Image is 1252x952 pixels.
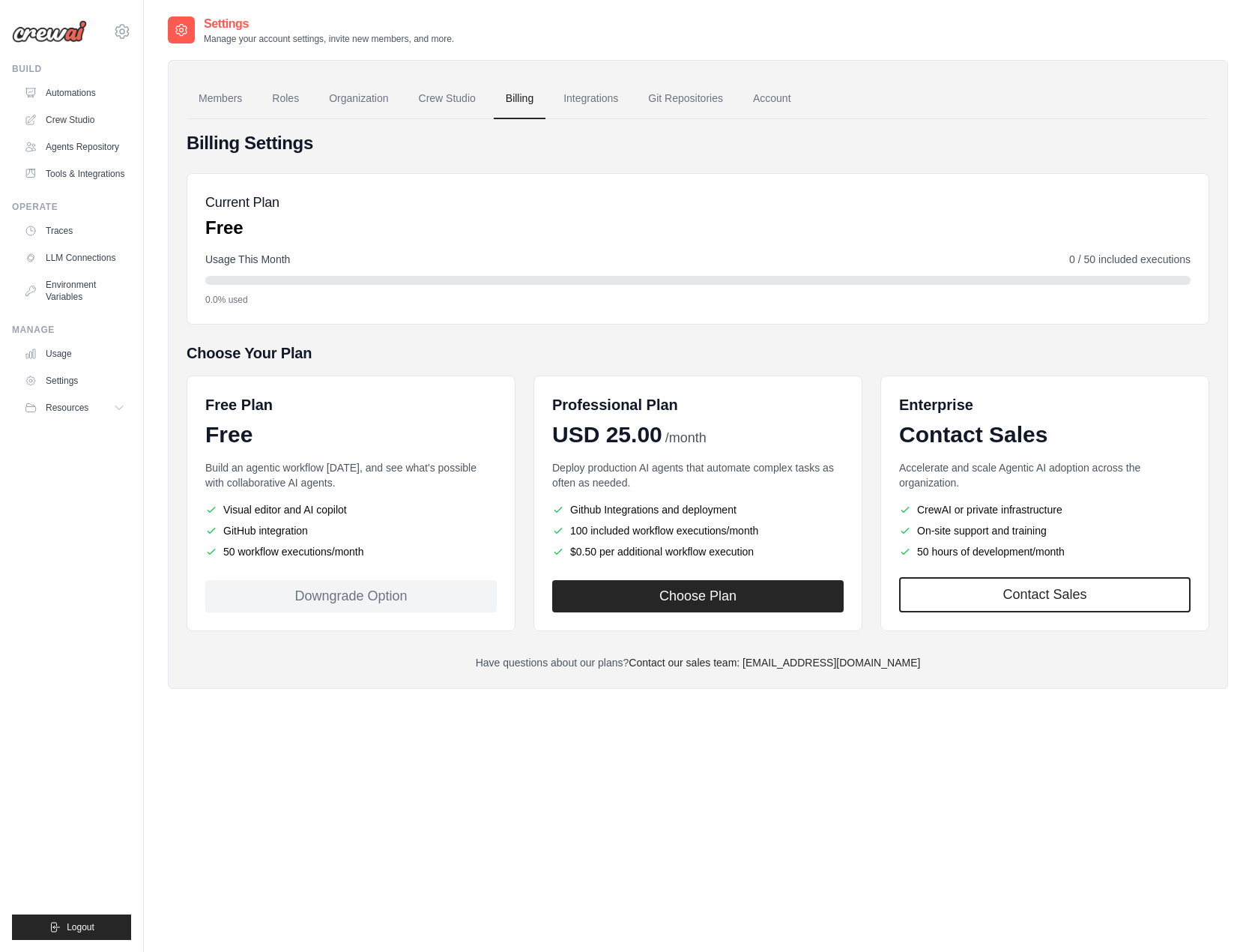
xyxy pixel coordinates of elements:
[205,216,279,240] p: Free
[899,502,1191,517] li: CrewAI or private infrastructure
[18,369,131,393] a: Settings
[18,246,131,270] a: LLM Connections
[317,79,400,119] a: Organization
[629,657,920,669] a: Contact our sales team: [EMAIL_ADDRESS][DOMAIN_NAME]
[552,580,844,612] button: Choose Plan
[18,219,131,243] a: Traces
[552,394,678,415] h6: Professional Plan
[205,252,290,267] span: Usage This Month
[552,421,662,448] span: USD 25.00
[552,544,844,559] li: $0.50 per additional workflow execution
[552,460,844,490] p: Deploy production AI agents that automate complex tasks as often as needed.
[1069,252,1191,267] span: 0 / 50 included executions
[899,577,1191,612] a: Contact Sales
[12,201,131,213] div: Operate
[899,394,1191,415] h6: Enterprise
[67,921,94,933] span: Logout
[18,273,131,309] a: Environment Variables
[205,294,248,306] span: 0.0% used
[899,460,1191,490] p: Accelerate and scale Agentic AI adoption across the organization.
[187,655,1209,670] p: Have questions about our plans?
[18,81,131,105] a: Automations
[205,523,497,538] li: GitHub integration
[18,342,131,366] a: Usage
[12,915,131,940] button: Logout
[18,108,131,132] a: Crew Studio
[187,131,1209,155] h4: Billing Settings
[636,79,735,119] a: Git Repositories
[205,460,497,490] p: Build an agentic workflow [DATE], and see what's possible with collaborative AI agents.
[260,79,311,119] a: Roles
[205,192,279,213] h5: Current Plan
[205,544,497,559] li: 50 workflow executions/month
[46,402,88,414] span: Resources
[899,523,1191,538] li: On-site support and training
[899,421,1191,448] div: Contact Sales
[494,79,545,119] a: Billing
[18,135,131,159] a: Agents Repository
[18,396,131,420] button: Resources
[665,428,707,448] span: /month
[205,580,497,612] div: Downgrade Option
[551,79,630,119] a: Integrations
[187,79,254,119] a: Members
[899,544,1191,559] li: 50 hours of development/month
[407,79,488,119] a: Crew Studio
[12,63,131,75] div: Build
[187,343,1209,364] h5: Choose Your Plan
[205,394,273,415] h6: Free Plan
[205,421,497,448] div: Free
[204,15,454,33] h2: Settings
[205,502,497,517] li: Visual editor and AI copilot
[552,502,844,517] li: Github Integrations and deployment
[552,523,844,538] li: 100 included workflow executions/month
[12,20,87,43] img: Logo
[18,162,131,186] a: Tools & Integrations
[204,33,454,45] p: Manage your account settings, invite new members, and more.
[12,324,131,336] div: Manage
[741,79,803,119] a: Account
